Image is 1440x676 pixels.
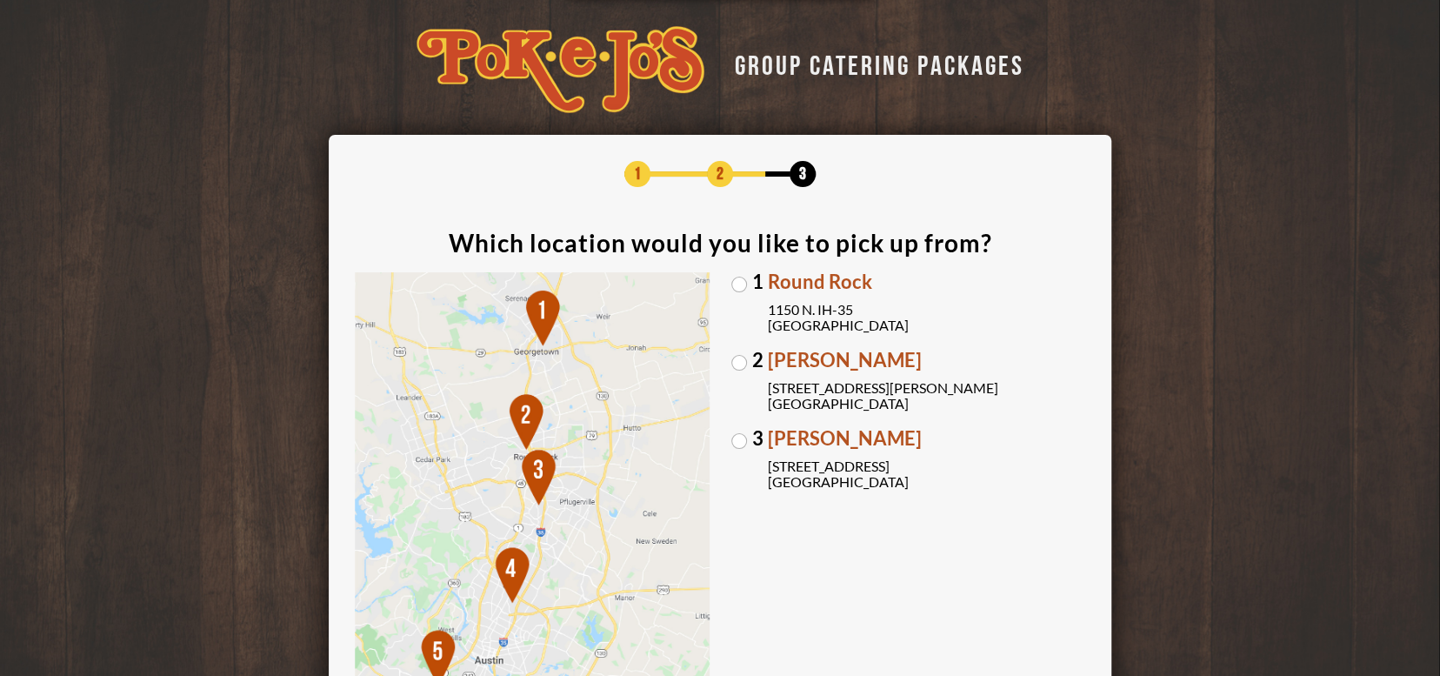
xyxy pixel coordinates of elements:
span: [STREET_ADDRESS][PERSON_NAME] [GEOGRAPHIC_DATA] [768,380,1086,412]
span: 1150 N. IH-35 [GEOGRAPHIC_DATA] [768,302,1086,333]
span: 1 [624,161,650,187]
span: 3 [752,429,763,448]
div: GROUP CATERING PACKAGES [722,45,1024,79]
span: 3 [790,161,816,187]
span: 1 [752,272,763,291]
div: Which location would you like to pick up from? [449,231,992,255]
img: logo-34603ddf.svg [417,26,704,113]
span: 2 [752,351,763,370]
span: [PERSON_NAME] [768,429,1086,448]
span: [PERSON_NAME] [768,351,1086,370]
span: [STREET_ADDRESS] [GEOGRAPHIC_DATA] [768,458,1086,490]
span: 2 [707,161,733,187]
span: Round Rock [768,272,1086,291]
